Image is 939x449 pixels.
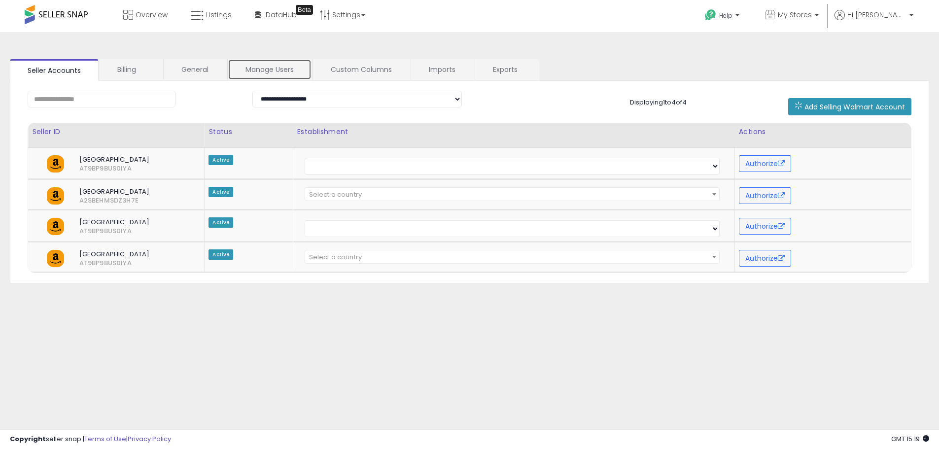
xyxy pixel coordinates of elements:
[72,155,182,164] span: [GEOGRAPHIC_DATA]
[309,190,362,199] span: Select a country
[47,250,64,267] img: amazon.png
[47,187,64,205] img: amazon.png
[47,218,64,235] img: amazon.png
[206,10,232,20] span: Listings
[72,227,90,236] span: AT9BP9BUS0IYA
[697,1,749,32] a: Help
[739,155,791,172] button: Authorize
[128,434,171,444] a: Privacy Policy
[630,98,687,107] span: Displaying 1 to 4 of 4
[891,434,929,444] span: 2025-09-15 15:19 GMT
[100,59,162,80] a: Billing
[719,11,732,20] span: Help
[72,196,90,205] span: A2SBEHMSDZ3H7E
[704,9,717,21] i: Get Help
[72,259,90,268] span: AT9BP9BUS0IYA
[72,164,90,173] span: AT9BP9BUS0IYA
[209,217,233,228] span: Active
[804,102,905,112] span: Add Selling Walmart Account
[835,10,913,32] a: Hi [PERSON_NAME]
[136,10,168,20] span: Overview
[266,10,297,20] span: DataHub
[788,98,911,115] button: Add Selling Walmart Account
[778,10,812,20] span: My Stores
[739,187,791,204] button: Authorize
[84,434,126,444] a: Terms of Use
[72,218,182,227] span: [GEOGRAPHIC_DATA]
[313,59,410,80] a: Custom Columns
[739,218,791,235] button: Authorize
[209,187,233,197] span: Active
[475,59,538,80] a: Exports
[10,59,99,81] a: Seller Accounts
[297,127,730,137] div: Establishment
[72,187,182,196] span: [GEOGRAPHIC_DATA]
[72,250,182,259] span: [GEOGRAPHIC_DATA]
[164,59,226,80] a: General
[10,435,171,444] div: seller snap | |
[296,5,313,15] div: Tooltip anchor
[32,127,200,137] div: Seller ID
[47,155,64,173] img: amazon.png
[847,10,906,20] span: Hi [PERSON_NAME]
[309,252,362,262] span: Select a country
[209,127,288,137] div: Status
[739,127,907,137] div: Actions
[411,59,474,80] a: Imports
[209,249,233,260] span: Active
[10,434,46,444] strong: Copyright
[209,155,233,165] span: Active
[739,250,791,267] button: Authorize
[228,59,312,80] a: Manage Users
